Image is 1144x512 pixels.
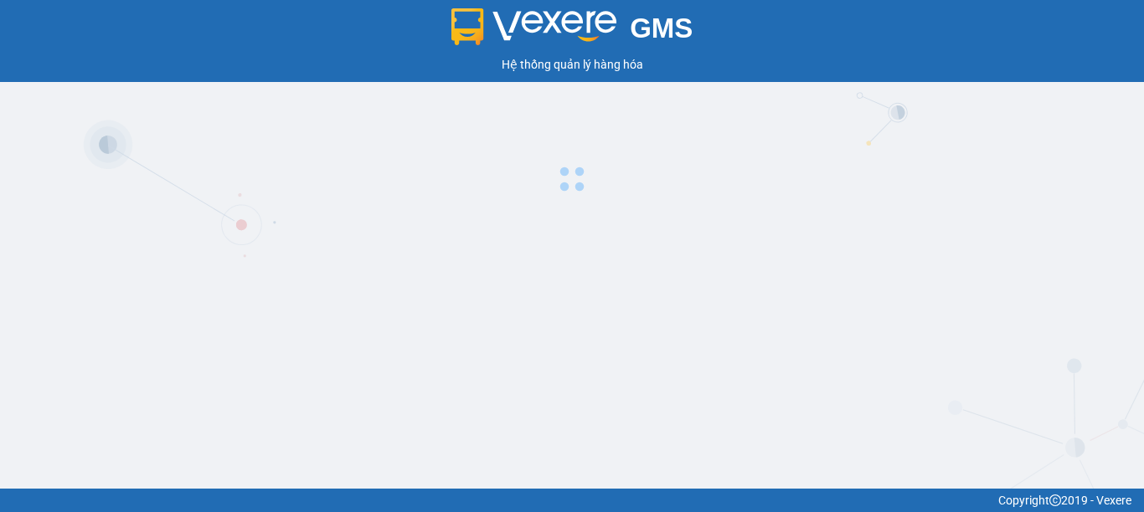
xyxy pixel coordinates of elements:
div: Copyright 2019 - Vexere [13,491,1131,509]
a: GMS [451,25,693,38]
img: logo 2 [451,8,617,45]
span: GMS [630,13,693,44]
div: Hệ thống quản lý hàng hóa [4,55,1140,74]
span: copyright [1049,494,1061,506]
